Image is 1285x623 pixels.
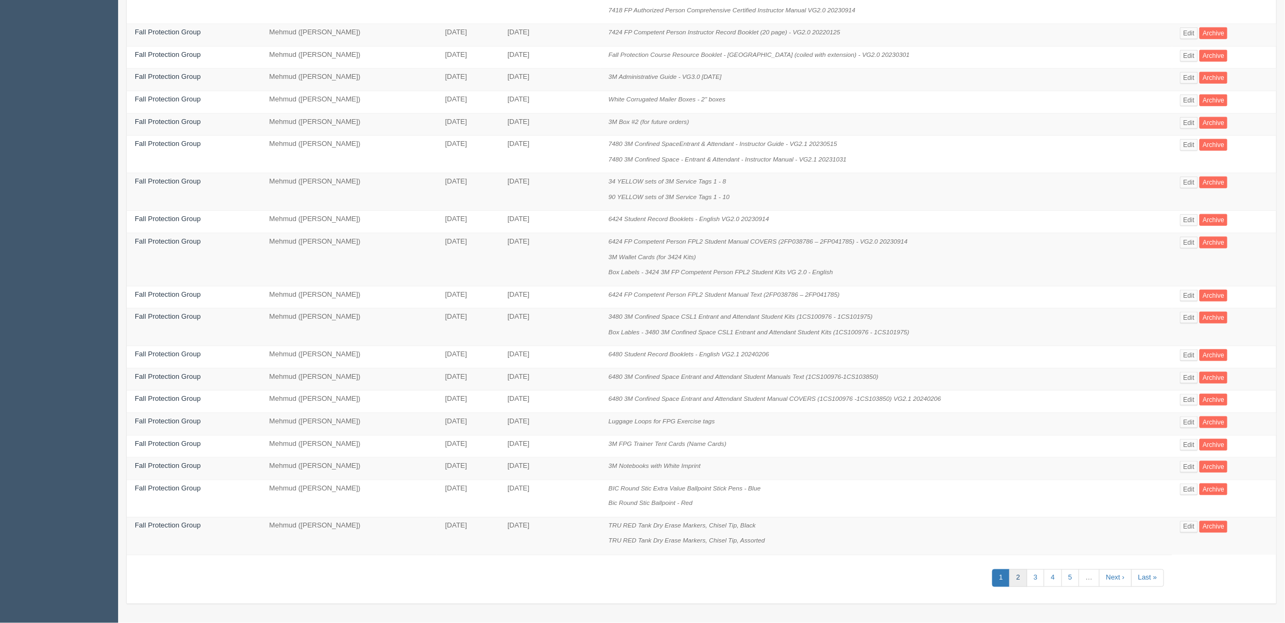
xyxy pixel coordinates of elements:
[1200,27,1228,39] a: Archive
[437,413,499,436] td: [DATE]
[262,69,437,91] td: Mehmud ([PERSON_NAME])
[135,522,201,530] a: Fall Protection Group
[437,24,499,47] td: [DATE]
[437,113,499,136] td: [DATE]
[1180,214,1198,226] a: Edit
[1180,394,1198,406] a: Edit
[499,413,600,436] td: [DATE]
[262,480,437,517] td: Mehmud ([PERSON_NAME])
[608,96,725,102] i: White Corrugated Mailer Boxes - 2" boxes
[608,140,837,147] i: 7480 3M Confined SpaceEntrant & Attendant - Instructor Guide - VG2.1 20230515
[262,233,437,286] td: Mehmud ([PERSON_NAME])
[135,461,201,470] a: Fall Protection Group
[499,286,600,309] td: [DATE]
[608,193,729,200] i: 90 YELLOW sets of 3M Service Tags 1 - 10
[1180,27,1198,39] a: Edit
[135,28,201,36] a: Fall Protection Group
[1180,416,1198,428] a: Edit
[1200,72,1228,84] a: Archive
[135,72,201,80] a: Fall Protection Group
[135,215,201,223] a: Fall Protection Group
[1200,117,1228,129] a: Archive
[608,417,715,424] i: Luggage Loops for FPG Exercise tags
[608,28,840,35] i: 7424 FP Competent Person Instructor Record Booklet (20 page) - VG2.0 20220125
[1180,72,1198,84] a: Edit
[608,537,765,544] i: TRU RED Tank Dry Erase Markers, Chisel Tip, Assorted
[1200,521,1228,533] a: Archive
[135,237,201,245] a: Fall Protection Group
[1200,94,1228,106] a: Archive
[608,373,879,380] i: 6480 3M Confined Space Entrant and Attendant Student Manuals Text (1CS100976-1CS103850)
[262,458,437,480] td: Mehmud ([PERSON_NAME])
[608,522,756,529] i: TRU RED Tank Dry Erase Markers, Chisel Tip, Black
[499,435,600,458] td: [DATE]
[608,118,689,125] i: 3M Box #2 (for future orders)
[1180,483,1198,495] a: Edit
[1200,349,1228,361] a: Archive
[262,24,437,47] td: Mehmud ([PERSON_NAME])
[135,439,201,448] a: Fall Protection Group
[499,46,600,69] td: [DATE]
[135,95,201,103] a: Fall Protection Group
[1200,372,1228,384] a: Archive
[262,368,437,391] td: Mehmud ([PERSON_NAME])
[499,517,600,555] td: [DATE]
[608,73,721,80] i: 3M Administrative Guide - VG3.0 [DATE]
[1180,237,1198,248] a: Edit
[1027,569,1044,587] a: 3
[1200,139,1228,151] a: Archive
[1200,439,1228,451] a: Archive
[608,500,693,507] i: Bic Round Stic Ballpoint - Red
[499,69,600,91] td: [DATE]
[608,328,909,335] i: Box Lables - 3480 3M Confined Space CSL1 Entrant and Attendant Student Kits (1CS100976 - 1CS101975)
[1200,177,1228,188] a: Archive
[608,156,846,163] i: 7480 3M Confined Space - Entrant & Attendant - Instructor Manual - VG2.1 20231031
[1200,416,1228,428] a: Archive
[437,309,499,346] td: [DATE]
[135,118,201,126] a: Fall Protection Group
[608,462,700,469] i: 3M Notebooks with White Imprint
[1180,94,1198,106] a: Edit
[1044,569,1062,587] a: 4
[262,391,437,413] td: Mehmud ([PERSON_NAME])
[437,391,499,413] td: [DATE]
[992,569,1010,587] a: 1
[1180,461,1198,473] a: Edit
[1180,50,1198,62] a: Edit
[608,440,727,447] i: 3M FPG Trainer Tent Cards (Name Cards)
[608,215,769,222] i: 6424 Student Record Booklets - English VG2.0 20230914
[608,268,833,275] i: Box Labels - 3424 3M FP Competent Person FPL2 Student Kits VG 2.0 - English
[1200,461,1228,473] a: Archive
[437,368,499,391] td: [DATE]
[499,233,600,286] td: [DATE]
[499,309,600,346] td: [DATE]
[499,173,600,211] td: [DATE]
[1180,139,1198,151] a: Edit
[437,435,499,458] td: [DATE]
[135,394,201,402] a: Fall Protection Group
[1180,290,1198,302] a: Edit
[262,211,437,233] td: Mehmud ([PERSON_NAME])
[135,417,201,425] a: Fall Protection Group
[437,346,499,369] td: [DATE]
[262,309,437,346] td: Mehmud ([PERSON_NAME])
[608,6,855,13] i: 7418 FP Authorized Person Comprehensive Certified Instructor Manual VG2.0 20230914
[437,286,499,309] td: [DATE]
[437,136,499,173] td: [DATE]
[1200,50,1228,62] a: Archive
[608,395,941,402] i: 6480 3M Confined Space Entrant and Attendant Student Manual COVERS (1CS100976 -1CS103850) VG2.1 2...
[262,91,437,114] td: Mehmud ([PERSON_NAME])
[1200,290,1228,302] a: Archive
[1200,483,1228,495] a: Archive
[1200,214,1228,226] a: Archive
[135,372,201,380] a: Fall Protection Group
[1180,521,1198,533] a: Edit
[499,346,600,369] td: [DATE]
[608,238,908,245] i: 6424 FP Competent Person FPL2 Student Manual COVERS (2FP038786 – 2FP041785) - VG2.0 20230914
[262,173,437,211] td: Mehmud ([PERSON_NAME])
[1010,569,1027,587] a: 2
[499,391,600,413] td: [DATE]
[1200,394,1228,406] a: Archive
[437,233,499,286] td: [DATE]
[499,480,600,517] td: [DATE]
